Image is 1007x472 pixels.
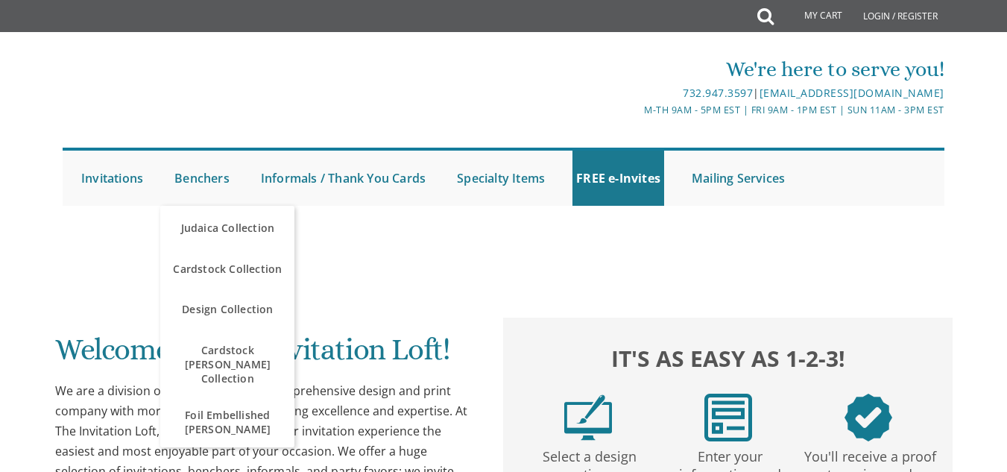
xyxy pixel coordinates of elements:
[704,394,752,441] img: step2.png
[688,151,789,206] a: Mailing Services
[518,342,938,375] h2: It's as easy as 1-2-3!
[772,1,853,31] a: My Cart
[160,397,294,447] a: Foil Embellished [PERSON_NAME]
[357,84,944,102] div: |
[564,394,612,441] img: step1.png
[55,333,476,377] h1: Welcome to The Invitation Loft!
[164,254,291,283] span: Cardstock Collection
[572,151,664,206] a: FREE e-Invites
[683,86,753,100] a: 732.947.3597
[160,332,294,397] a: Cardstock [PERSON_NAME] Collection
[845,394,892,441] img: step3.png
[160,251,294,287] a: Cardstock Collection
[171,151,233,206] a: Benchers
[164,336,291,393] span: Cardstock [PERSON_NAME] Collection
[357,54,944,84] div: We're here to serve you!
[453,151,549,206] a: Specialty Items
[78,151,147,206] a: Invitations
[357,102,944,118] div: M-Th 9am - 5pm EST | Fri 9am - 1pm EST | Sun 11am - 3pm EST
[160,206,294,251] a: Judaica Collection
[760,86,944,100] a: [EMAIL_ADDRESS][DOMAIN_NAME]
[257,151,429,206] a: Informals / Thank You Cards
[164,400,291,444] span: Foil Embellished [PERSON_NAME]
[160,287,294,332] a: Design Collection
